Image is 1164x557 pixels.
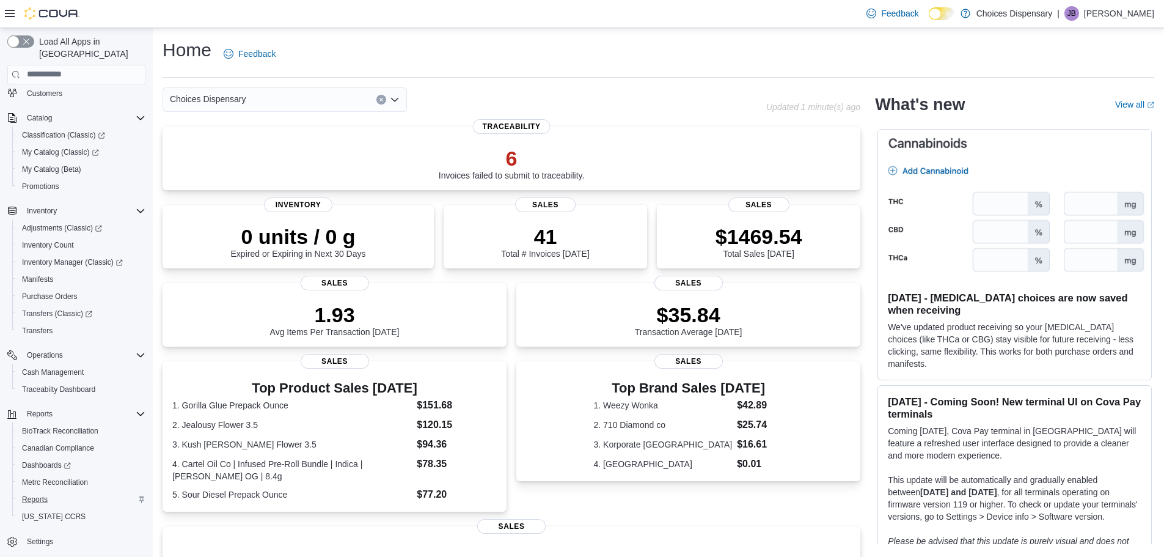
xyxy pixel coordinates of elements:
[12,364,150,381] button: Cash Management
[17,509,90,524] a: [US_STATE] CCRS
[172,489,412,501] dt: 5. Sour Diesel Prepack Ounce
[301,354,369,369] span: Sales
[17,221,107,235] a: Adjustments (Classic)
[22,385,95,394] span: Traceabilty Dashboard
[881,7,918,20] span: Feedback
[716,224,802,259] div: Total Sales [DATE]
[976,6,1053,21] p: Choices Dispensary
[17,382,145,397] span: Traceabilty Dashboard
[22,204,145,218] span: Inventory
[2,405,150,422] button: Reports
[163,38,211,62] h1: Home
[172,438,412,451] dt: 3. Kush [PERSON_NAME] Flower 3.5
[17,365,89,380] a: Cash Management
[17,365,145,380] span: Cash Management
[22,460,71,470] span: Dashboards
[417,418,497,432] dd: $120.15
[12,440,150,457] button: Canadian Compliance
[12,491,150,508] button: Reports
[888,321,1141,370] p: We've updated product receiving so your [MEDICAL_DATA] choices (like THCa or CBG) stay visible fo...
[17,323,145,338] span: Transfers
[264,197,332,212] span: Inventory
[12,144,150,161] a: My Catalog (Classic)
[27,409,53,419] span: Reports
[12,322,150,339] button: Transfers
[417,398,497,413] dd: $151.68
[22,348,68,363] button: Operations
[17,238,79,253] a: Inventory Count
[12,254,150,271] a: Inventory Manager (Classic)
[22,204,62,218] button: Inventory
[231,224,366,259] div: Expired or Expiring in Next 30 Days
[1057,6,1060,21] p: |
[270,303,400,337] div: Avg Items Per Transaction [DATE]
[17,441,145,456] span: Canadian Compliance
[17,492,145,507] span: Reports
[172,399,412,411] dt: 1. Gorilla Glue Prepack Ounce
[22,257,123,267] span: Inventory Manager (Classic)
[22,407,57,421] button: Reports
[439,146,585,180] div: Invoices failed to submit to traceability.
[654,354,723,369] span: Sales
[376,95,386,105] button: Clear input
[17,145,145,160] span: My Catalog (Classic)
[737,398,783,413] dd: $42.89
[12,474,150,491] button: Metrc Reconciliation
[2,202,150,219] button: Inventory
[17,382,100,397] a: Traceabilty Dashboard
[2,84,150,102] button: Customers
[17,458,145,473] span: Dashboards
[17,179,64,194] a: Promotions
[27,89,62,98] span: Customers
[929,7,954,20] input: Dark Mode
[22,478,88,487] span: Metrc Reconciliation
[390,95,400,105] button: Open list of options
[12,381,150,398] button: Traceabilty Dashboard
[17,509,145,524] span: Washington CCRS
[17,323,57,338] a: Transfers
[12,237,150,254] button: Inventory Count
[22,147,99,157] span: My Catalog (Classic)
[501,224,589,249] p: 41
[22,182,59,191] span: Promotions
[862,1,923,26] a: Feedback
[12,422,150,440] button: BioTrack Reconciliation
[635,303,742,337] div: Transaction Average [DATE]
[17,179,145,194] span: Promotions
[12,127,150,144] a: Classification (Classic)
[635,303,742,327] p: $35.84
[594,458,733,470] dt: 4. [GEOGRAPHIC_DATA]
[1115,100,1154,109] a: View allExternal link
[17,128,145,142] span: Classification (Classic)
[17,238,145,253] span: Inventory Count
[22,130,105,140] span: Classification (Classic)
[17,255,128,270] a: Inventory Manager (Classic)
[301,276,369,290] span: Sales
[22,348,145,363] span: Operations
[766,102,860,112] p: Updated 1 minute(s) ago
[17,458,76,473] a: Dashboards
[654,276,723,290] span: Sales
[231,224,366,249] p: 0 units / 0 g
[22,164,81,174] span: My Catalog (Beta)
[17,492,53,507] a: Reports
[439,146,585,171] p: 6
[1147,101,1154,109] svg: External link
[417,437,497,452] dd: $94.36
[12,305,150,322] a: Transfers (Classic)
[172,419,412,431] dt: 2. Jealousy Flower 3.5
[22,240,74,250] span: Inventory Count
[219,42,280,66] a: Feedback
[17,424,145,438] span: BioTrack Reconciliation
[477,519,546,534] span: Sales
[17,272,58,287] a: Manifests
[22,512,86,522] span: [US_STATE] CCRS
[22,443,94,453] span: Canadian Compliance
[17,475,93,490] a: Metrc Reconciliation
[22,367,84,377] span: Cash Management
[12,271,150,288] button: Manifests
[12,457,150,474] a: Dashboards
[22,111,57,125] button: Catalog
[594,438,733,451] dt: 3. Korporate [GEOGRAPHIC_DATA]
[2,347,150,364] button: Operations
